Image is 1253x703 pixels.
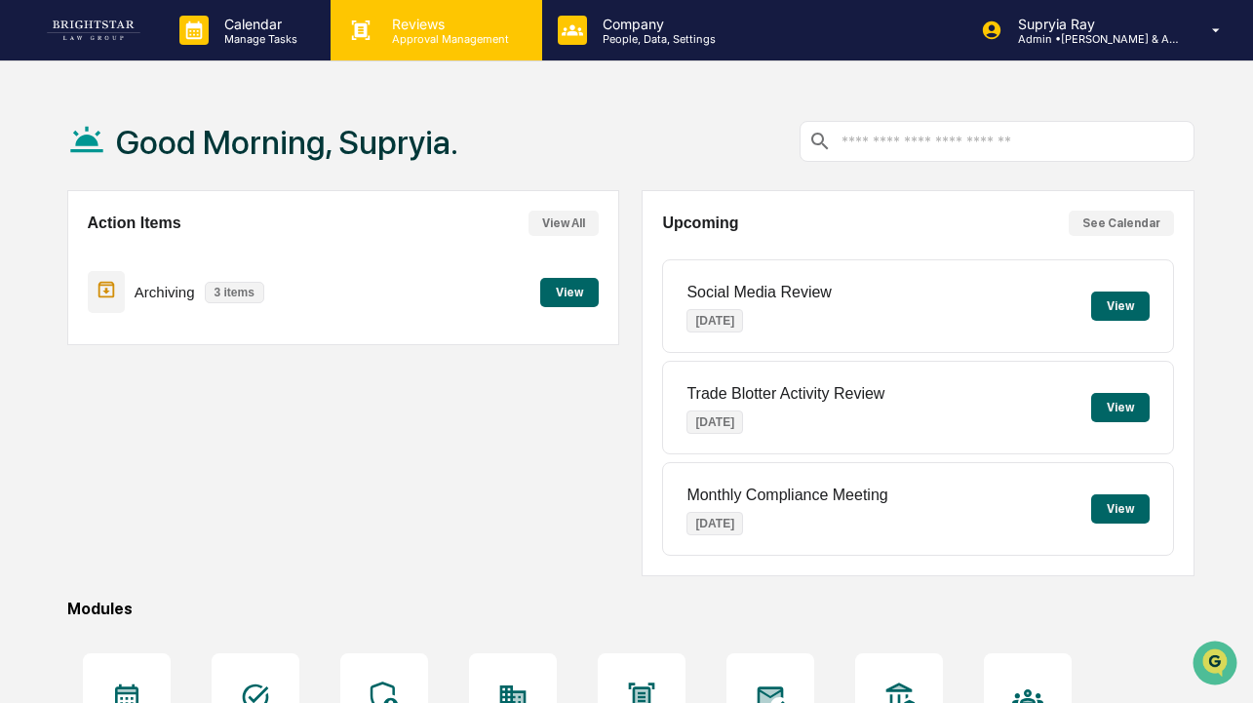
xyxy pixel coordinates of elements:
h1: Good Morning, Supryia. [116,123,458,162]
button: See Calendar [1069,211,1174,236]
p: Monthly Compliance Meeting [686,487,887,504]
p: 3 items [205,282,264,303]
a: Powered byPylon [137,330,236,345]
p: [DATE] [686,512,743,535]
p: Trade Blotter Activity Review [686,385,884,403]
p: [DATE] [686,410,743,434]
p: Archiving [135,284,195,300]
p: Calendar [209,16,307,32]
p: Company [587,16,725,32]
a: 🗄️Attestations [134,238,250,273]
button: View [1091,393,1150,422]
div: 🗄️ [141,248,157,263]
iframe: Open customer support [1191,639,1243,691]
span: Preclearance [39,246,126,265]
button: Start new chat [332,155,355,178]
p: Manage Tasks [209,32,307,46]
button: View [1091,494,1150,524]
h2: Upcoming [662,215,738,232]
span: Data Lookup [39,283,123,302]
img: logo [47,20,140,40]
button: View All [529,211,599,236]
img: 1746055101610-c473b297-6a78-478c-a979-82029cc54cd1 [20,149,55,184]
p: [DATE] [686,309,743,332]
p: Supryia Ray [1002,16,1184,32]
p: How can we help? [20,41,355,72]
button: View [1091,292,1150,321]
div: Start new chat [66,149,320,169]
p: Social Media Review [686,284,832,301]
div: 🔎 [20,285,35,300]
span: Pylon [194,331,236,345]
p: People, Data, Settings [587,32,725,46]
div: 🖐️ [20,248,35,263]
p: Admin • [PERSON_NAME] & Associates [1002,32,1184,46]
p: Approval Management [376,32,519,46]
h2: Action Items [88,215,181,232]
a: 🔎Data Lookup [12,275,131,310]
button: View [540,278,599,307]
a: 🖐️Preclearance [12,238,134,273]
p: Reviews [376,16,519,32]
a: View [540,282,599,300]
span: Attestations [161,246,242,265]
div: Modules [67,600,1195,618]
div: We're offline, we'll be back soon [66,169,255,184]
